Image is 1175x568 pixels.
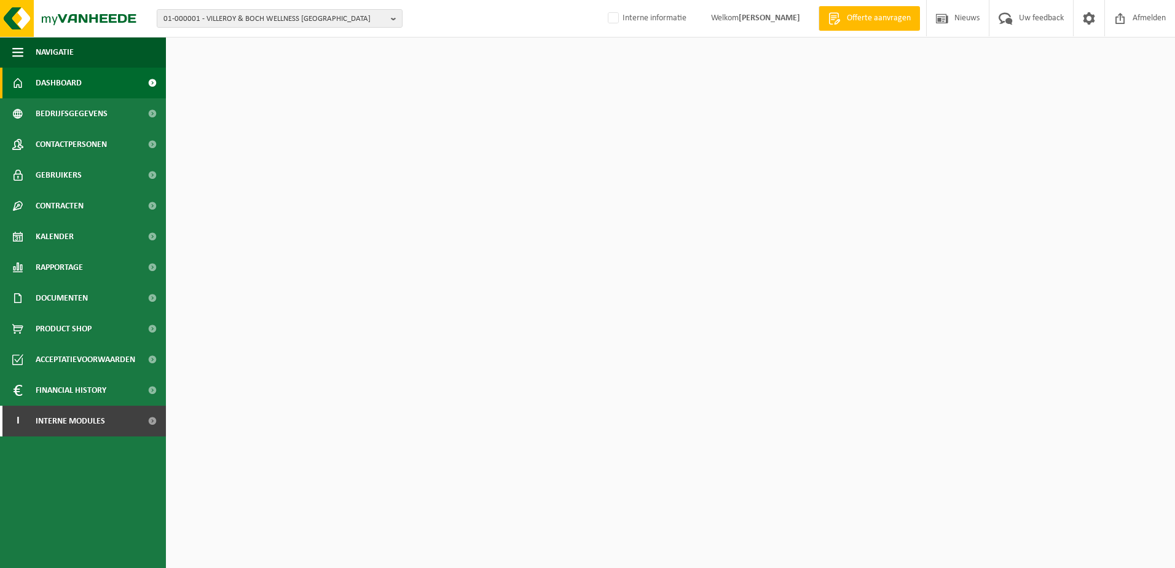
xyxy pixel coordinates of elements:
[844,12,914,25] span: Offerte aanvragen
[36,68,82,98] span: Dashboard
[819,6,920,31] a: Offerte aanvragen
[12,406,23,436] span: I
[36,160,82,191] span: Gebruikers
[36,191,84,221] span: Contracten
[605,9,686,28] label: Interne informatie
[36,283,88,314] span: Documenten
[36,252,83,283] span: Rapportage
[36,221,74,252] span: Kalender
[739,14,800,23] strong: [PERSON_NAME]
[36,375,106,406] span: Financial History
[36,406,105,436] span: Interne modules
[36,129,107,160] span: Contactpersonen
[36,37,74,68] span: Navigatie
[36,344,135,375] span: Acceptatievoorwaarden
[163,10,386,28] span: 01-000001 - VILLEROY & BOCH WELLNESS [GEOGRAPHIC_DATA]
[36,98,108,129] span: Bedrijfsgegevens
[36,314,92,344] span: Product Shop
[157,9,403,28] button: 01-000001 - VILLEROY & BOCH WELLNESS [GEOGRAPHIC_DATA]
